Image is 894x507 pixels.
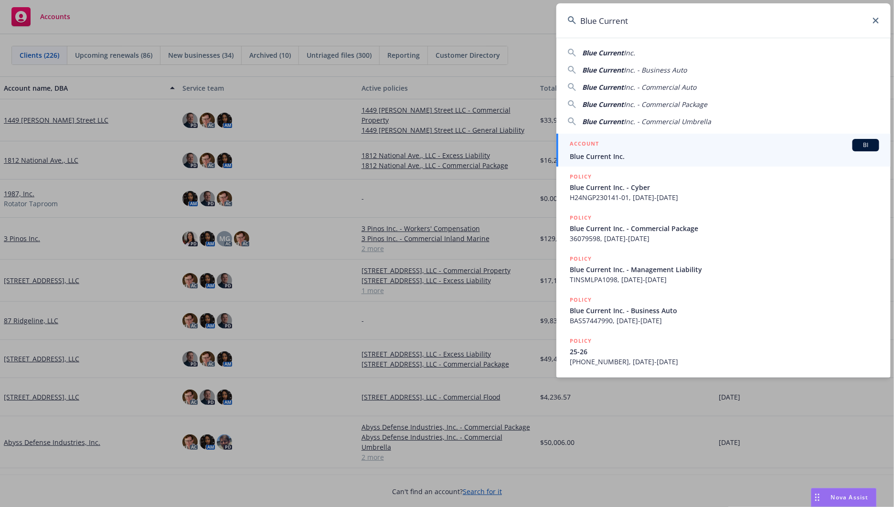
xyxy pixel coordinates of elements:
[556,208,891,249] a: POLICYBlue Current Inc. - Commercial Package36079598, [DATE]-[DATE]
[856,141,875,149] span: BI
[570,264,879,275] span: Blue Current Inc. - Management Liability
[570,233,879,243] span: 36079598, [DATE]-[DATE]
[570,182,879,192] span: Blue Current Inc. - Cyber
[556,167,891,208] a: POLICYBlue Current Inc. - CyberH24NGP230141-01, [DATE]-[DATE]
[624,100,707,109] span: Inc. - Commercial Package
[570,275,879,285] span: TINSMLPA1098, [DATE]-[DATE]
[556,290,891,331] a: POLICYBlue Current Inc. - Business AutoBAS57447990, [DATE]-[DATE]
[624,48,635,57] span: Inc.
[582,48,624,57] span: Blue Current
[570,316,879,326] span: BAS57447990, [DATE]-[DATE]
[811,488,823,507] div: Drag to move
[556,249,891,290] a: POLICYBlue Current Inc. - Management LiabilityTINSMLPA1098, [DATE]-[DATE]
[624,117,711,126] span: Inc. - Commercial Umbrella
[582,65,624,74] span: Blue Current
[570,254,592,264] h5: POLICY
[570,192,879,202] span: H24NGP230141-01, [DATE]-[DATE]
[811,488,877,507] button: Nova Assist
[582,100,624,109] span: Blue Current
[556,3,891,38] input: Search...
[570,172,592,181] h5: POLICY
[582,117,624,126] span: Blue Current
[624,65,687,74] span: Inc. - Business Auto
[556,331,891,372] a: POLICY25-26[PHONE_NUMBER], [DATE]-[DATE]
[556,134,891,167] a: ACCOUNTBIBlue Current Inc.
[570,213,592,222] h5: POLICY
[570,223,879,233] span: Blue Current Inc. - Commercial Package
[570,306,879,316] span: Blue Current Inc. - Business Auto
[570,151,879,161] span: Blue Current Inc.
[570,139,599,150] h5: ACCOUNT
[570,295,592,305] h5: POLICY
[570,347,879,357] span: 25-26
[624,83,696,92] span: Inc. - Commercial Auto
[570,336,592,346] h5: POLICY
[582,83,624,92] span: Blue Current
[831,493,869,501] span: Nova Assist
[570,357,879,367] span: [PHONE_NUMBER], [DATE]-[DATE]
